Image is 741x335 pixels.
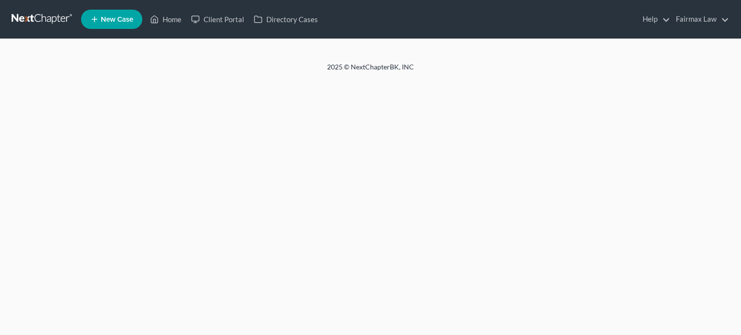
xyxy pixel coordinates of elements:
new-legal-case-button: New Case [81,10,142,29]
a: Fairmax Law [671,11,729,28]
a: Help [638,11,670,28]
div: 2025 © NextChapterBK, INC [96,62,645,80]
a: Home [145,11,186,28]
a: Directory Cases [249,11,323,28]
a: Client Portal [186,11,249,28]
